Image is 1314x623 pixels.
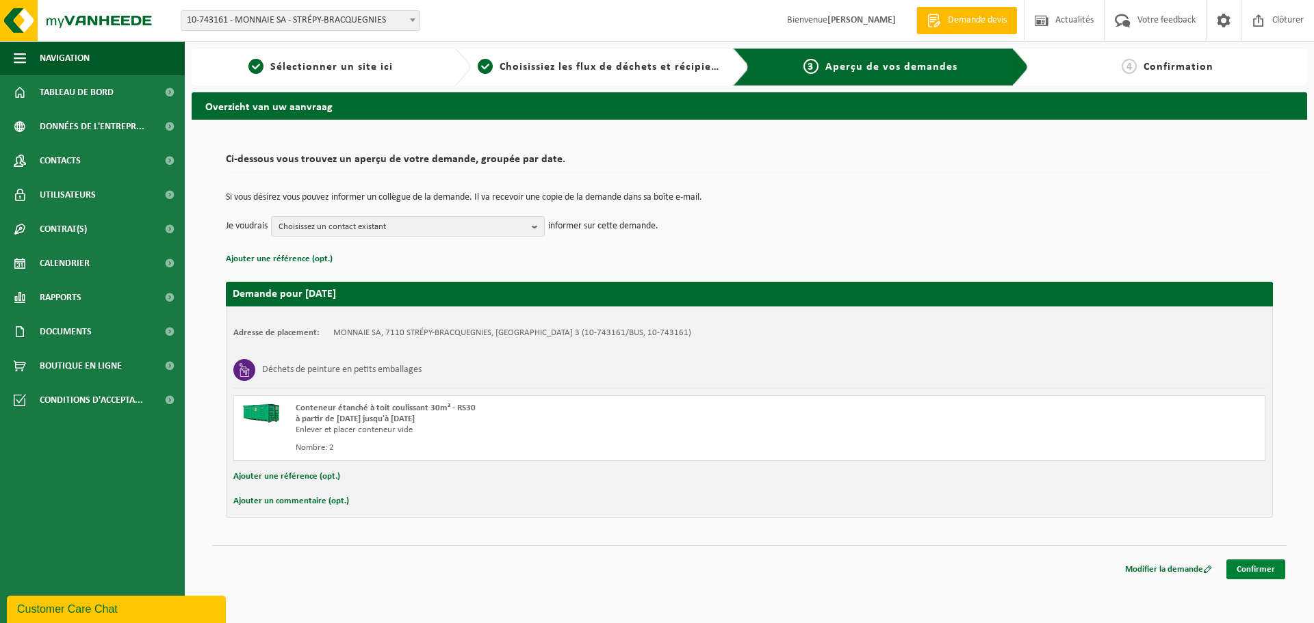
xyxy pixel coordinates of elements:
span: Rapports [40,280,81,315]
span: 10-743161 - MONNAIE SA - STRÉPY-BRACQUEGNIES [181,10,420,31]
h2: Ci-dessous vous trouvez un aperçu de votre demande, groupée par date. [226,154,1273,172]
span: 4 [1122,59,1137,74]
a: 2Choisissiez les flux de déchets et récipients [478,59,723,75]
p: Je voudrais [226,216,268,237]
div: Enlever et placer conteneur vide [296,425,804,436]
img: HK-RS-30-GN-00.png [241,403,282,423]
span: Boutique en ligne [40,349,122,383]
a: Modifier la demande [1115,559,1222,579]
span: Contrat(s) [40,212,87,246]
p: Si vous désirez vous pouvez informer un collègue de la demande. Il va recevoir une copie de la de... [226,193,1273,202]
strong: Adresse de placement: [233,328,320,337]
span: Conteneur étanché à toit coulissant 30m³ - RS30 [296,403,476,412]
span: Demande devis [944,14,1010,27]
a: 1Sélectionner un site ici [198,59,443,75]
span: Navigation [40,41,90,75]
p: informer sur cette demande. [548,216,658,237]
span: Aperçu de vos demandes [825,62,957,72]
span: Contacts [40,144,81,178]
td: MONNAIE SA, 7110 STRÉPY-BRACQUEGNIES, [GEOGRAPHIC_DATA] 3 (10-743161/BUS, 10-743161) [333,328,691,339]
span: 2 [478,59,493,74]
strong: [PERSON_NAME] [827,15,896,25]
span: Choisissez un contact existant [279,217,526,237]
span: 10-743161 - MONNAIE SA - STRÉPY-BRACQUEGNIES [181,11,420,30]
button: Choisissez un contact existant [271,216,545,237]
span: Confirmation [1144,62,1213,72]
span: 3 [803,59,819,74]
strong: Demande pour [DATE] [233,289,336,300]
span: Sélectionner un site ici [270,62,393,72]
a: Demande devis [916,7,1017,34]
span: Conditions d'accepta... [40,383,143,417]
span: Calendrier [40,246,90,280]
a: Confirmer [1226,559,1285,579]
button: Ajouter un commentaire (opt.) [233,492,349,510]
span: Données de l'entrepr... [40,109,144,144]
button: Ajouter une référence (opt.) [226,250,333,268]
span: Utilisateurs [40,178,96,212]
h3: Déchets de peinture en petits emballages [262,359,422,381]
span: Choisissiez les flux de déchets et récipients [500,62,727,72]
strong: à partir de [DATE] jusqu'à [DATE] [296,414,415,423]
span: Documents [40,315,92,349]
h2: Overzicht van uw aanvraag [192,92,1307,119]
button: Ajouter une référence (opt.) [233,468,340,486]
span: 1 [248,59,263,74]
span: Tableau de bord [40,75,114,109]
iframe: chat widget [7,593,229,623]
div: Nombre: 2 [296,442,804,453]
